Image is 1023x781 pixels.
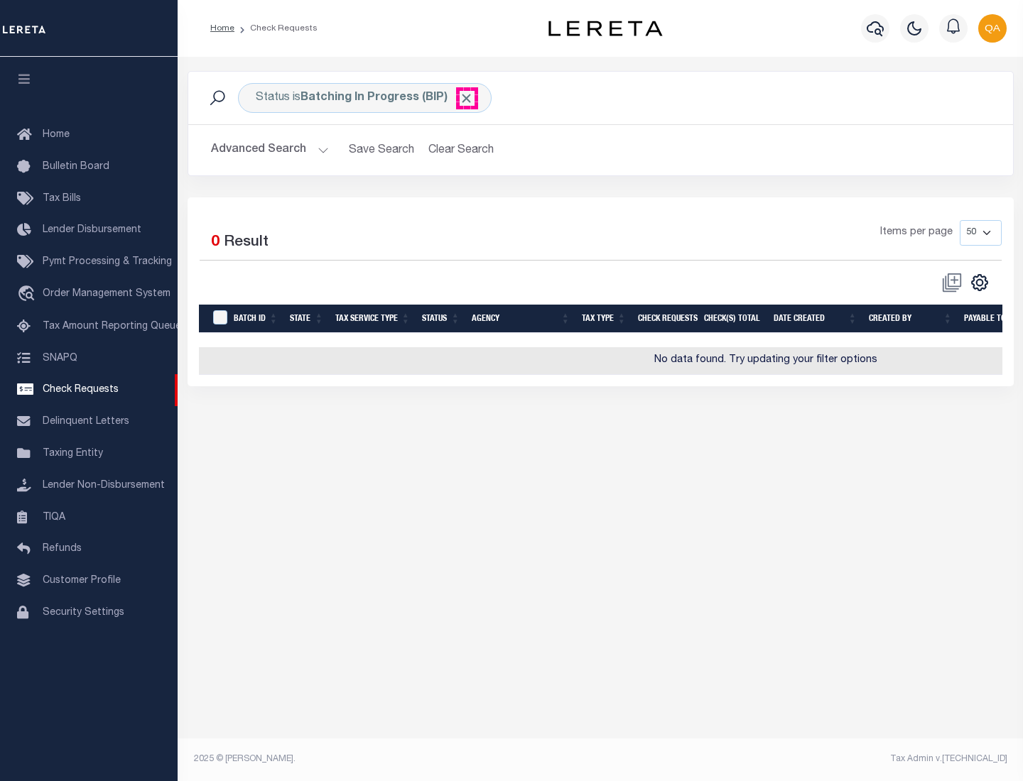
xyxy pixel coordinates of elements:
[43,162,109,172] span: Bulletin Board
[863,305,958,334] th: Created By: activate to sort column ascending
[301,92,474,104] b: Batching In Progress (BIP)
[611,753,1007,765] div: Tax Admin v.[TECHNICAL_ID]
[43,544,82,554] span: Refunds
[183,753,601,765] div: 2025 © [PERSON_NAME].
[632,305,698,334] th: Check Requests
[211,136,329,164] button: Advanced Search
[340,136,423,164] button: Save Search
[880,225,953,241] span: Items per page
[234,22,318,35] li: Check Requests
[43,289,170,299] span: Order Management System
[43,512,65,522] span: TIQA
[224,231,269,254] label: Result
[466,305,576,334] th: Agency: activate to sort column ascending
[43,481,165,491] span: Lender Non-Disbursement
[43,417,129,427] span: Delinquent Letters
[43,130,70,140] span: Home
[238,83,492,113] div: Status is
[43,608,124,618] span: Security Settings
[698,305,768,334] th: Check(s) Total
[459,91,474,106] span: Click to Remove
[416,305,466,334] th: Status: activate to sort column ascending
[43,449,103,459] span: Taxing Entity
[768,305,863,334] th: Date Created: activate to sort column ascending
[43,257,172,267] span: Pymt Processing & Tracking
[423,136,500,164] button: Clear Search
[43,225,141,235] span: Lender Disbursement
[211,235,220,250] span: 0
[43,194,81,204] span: Tax Bills
[978,14,1007,43] img: svg+xml;base64,PHN2ZyB4bWxucz0iaHR0cDovL3d3dy53My5vcmcvMjAwMC9zdmciIHBvaW50ZXItZXZlbnRzPSJub25lIi...
[330,305,416,334] th: Tax Service Type: activate to sort column ascending
[43,385,119,395] span: Check Requests
[43,353,77,363] span: SNAPQ
[576,305,632,334] th: Tax Type: activate to sort column ascending
[43,576,121,586] span: Customer Profile
[43,322,181,332] span: Tax Amount Reporting Queue
[548,21,662,36] img: logo-dark.svg
[284,305,330,334] th: State: activate to sort column ascending
[228,305,284,334] th: Batch Id: activate to sort column ascending
[17,285,40,304] i: travel_explore
[210,24,234,33] a: Home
